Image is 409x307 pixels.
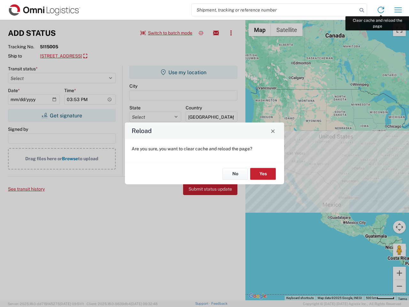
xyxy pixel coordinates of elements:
button: Close [268,126,277,135]
p: Are you sure, you want to clear cache and reload the page? [132,146,277,152]
input: Shipment, tracking or reference number [192,4,357,16]
button: No [222,168,248,180]
h4: Reload [132,126,152,136]
button: Yes [250,168,276,180]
